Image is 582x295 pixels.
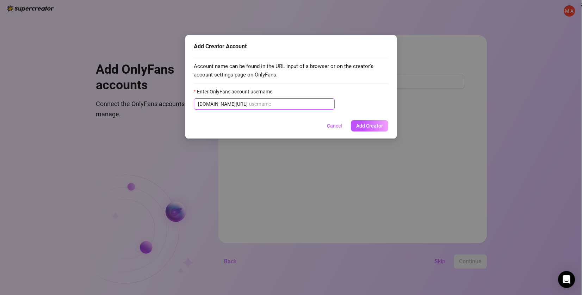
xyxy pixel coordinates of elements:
[321,120,348,131] button: Cancel
[351,120,388,131] button: Add Creator
[249,100,330,108] input: Enter OnlyFans account username
[194,88,277,96] label: Enter OnlyFans account username
[327,123,342,129] span: Cancel
[194,42,388,51] div: Add Creator Account
[356,123,383,129] span: Add Creator
[194,62,388,79] span: Account name can be found in the URL input of a browser or on the creator's account settings page...
[558,271,575,288] div: Open Intercom Messenger
[198,100,248,108] span: [DOMAIN_NAME][URL]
